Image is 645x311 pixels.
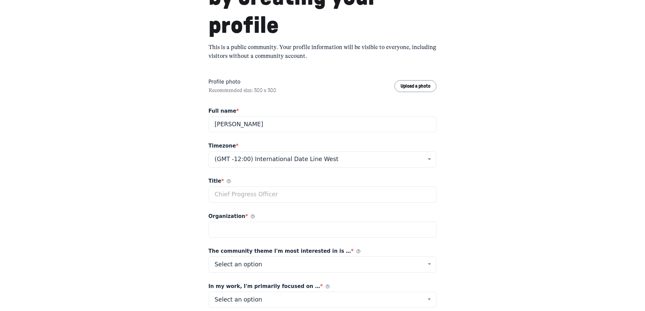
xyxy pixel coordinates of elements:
input: Chief Progress Officer [209,186,437,203]
span: Title [209,177,231,185]
span: In my work, I'm primarily focused on … [209,283,329,290]
div: Recommended size: 300 x 300 [209,87,276,94]
p: This is a public community. Your profile information will be visible to everyone, including visit... [209,43,437,61]
span: Timezone [209,142,239,150]
span: The community theme I'm most interested in is … [209,247,361,255]
button: Upload a photo [394,80,437,92]
label: Profile photo [209,78,276,86]
span: Organization [209,213,255,220]
span: Full name [209,107,239,115]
